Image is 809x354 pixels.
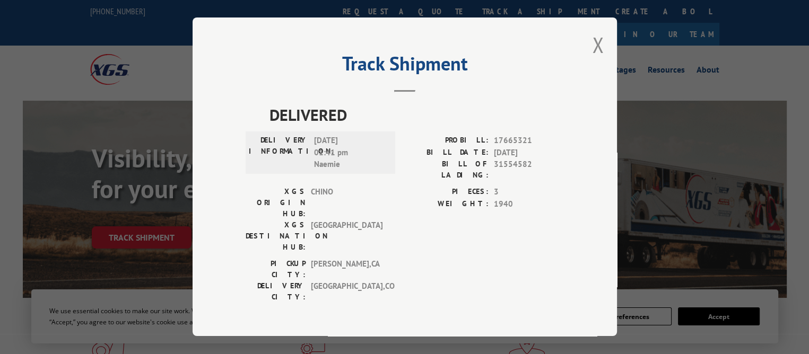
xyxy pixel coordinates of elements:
[311,219,382,253] span: [GEOGRAPHIC_DATA]
[246,280,306,303] label: DELIVERY CITY:
[494,158,564,181] span: 31554582
[592,31,604,59] button: Close modal
[246,56,564,76] h2: Track Shipment
[246,186,306,219] label: XGS ORIGIN HUB:
[405,186,489,198] label: PIECES:
[494,186,564,198] span: 3
[311,258,382,280] span: [PERSON_NAME] , CA
[494,147,564,159] span: [DATE]
[249,135,309,171] label: DELIVERY INFORMATION:
[405,135,489,147] label: PROBILL:
[246,258,306,280] label: PICKUP CITY:
[494,198,564,210] span: 1940
[311,186,382,219] span: CHINO
[269,103,564,127] span: DELIVERED
[246,219,306,253] label: XGS DESTINATION HUB:
[405,198,489,210] label: WEIGHT:
[405,147,489,159] label: BILL DATE:
[314,135,386,171] span: [DATE] 01:41 pm Naemie
[494,135,564,147] span: 17665321
[311,280,382,303] span: [GEOGRAPHIC_DATA] , CO
[405,158,489,181] label: BILL OF LADING:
